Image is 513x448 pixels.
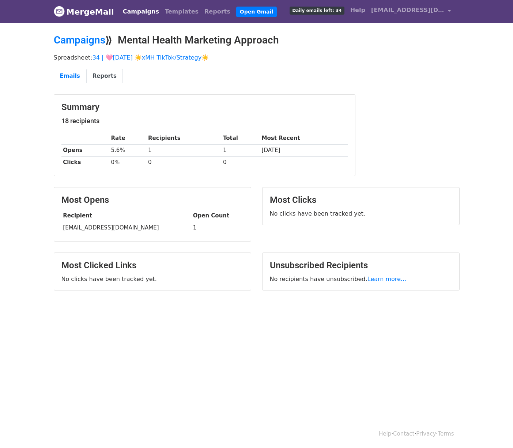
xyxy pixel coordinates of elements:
[61,195,244,205] h3: Most Opens
[109,156,147,168] td: 0%
[120,4,162,19] a: Campaigns
[86,69,123,84] a: Reports
[368,3,454,20] a: [EMAIL_ADDRESS][DOMAIN_NAME]
[191,222,244,234] td: 1
[191,210,244,222] th: Open Count
[61,102,348,113] h3: Summary
[476,413,513,448] iframe: Chat Widget
[270,195,452,205] h3: Most Clicks
[416,430,436,437] a: Privacy
[270,275,452,283] p: No recipients have unsubscribed.
[54,54,460,61] p: Spreadsheet:
[290,7,344,15] span: Daily emails left: 34
[371,6,444,15] span: [EMAIL_ADDRESS][DOMAIN_NAME]
[61,210,191,222] th: Recipient
[201,4,233,19] a: Reports
[260,144,348,156] td: [DATE]
[270,210,452,217] p: No clicks have been tracked yet.
[236,7,277,17] a: Open Gmail
[61,222,191,234] td: [EMAIL_ADDRESS][DOMAIN_NAME]
[54,6,65,17] img: MergeMail logo
[393,430,414,437] a: Contact
[146,156,221,168] td: 0
[61,156,109,168] th: Clicks
[287,3,347,18] a: Daily emails left: 34
[109,132,147,144] th: Rate
[61,117,348,125] h5: 18 recipients
[438,430,454,437] a: Terms
[54,34,105,46] a: Campaigns
[270,260,452,271] h3: Unsubscribed Recipients
[221,132,260,144] th: Total
[221,156,260,168] td: 0
[93,54,209,61] a: 34 | 🩷[DATE] ☀️xMH TikTok/Strategy☀️
[54,4,114,19] a: MergeMail
[347,3,368,18] a: Help
[162,4,201,19] a: Templates
[61,275,244,283] p: No clicks have been tracked yet.
[109,144,147,156] td: 5.6%
[260,132,348,144] th: Most Recent
[221,144,260,156] td: 1
[367,276,407,282] a: Learn more...
[146,132,221,144] th: Recipients
[61,260,244,271] h3: Most Clicked Links
[54,34,460,46] h2: ⟫ Mental Health Marketing Approach
[146,144,221,156] td: 1
[61,144,109,156] th: Opens
[54,69,86,84] a: Emails
[379,430,391,437] a: Help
